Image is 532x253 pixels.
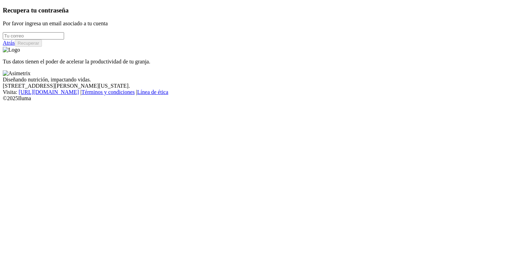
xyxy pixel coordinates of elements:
div: Visita : | | [3,89,529,95]
a: Línea de ética [137,89,168,95]
img: Asimetrix [3,70,30,77]
p: Por favor ingresa un email asociado a tu cuenta [3,20,529,27]
div: [STREET_ADDRESS][PERSON_NAME][US_STATE]. [3,83,529,89]
input: Tu correo [3,32,64,40]
img: Logo [3,47,20,53]
p: Tus datos tienen el poder de acelerar la productividad de tu granja. [3,59,529,65]
h3: Recupera tu contraseña [3,7,529,14]
div: Diseñando nutrición, impactando vidas. [3,77,529,83]
button: Recuperar [15,40,42,47]
a: Términos y condiciones [81,89,135,95]
div: © 2025 Iluma [3,95,529,102]
a: Atrás [3,40,15,46]
a: [URL][DOMAIN_NAME] [19,89,79,95]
